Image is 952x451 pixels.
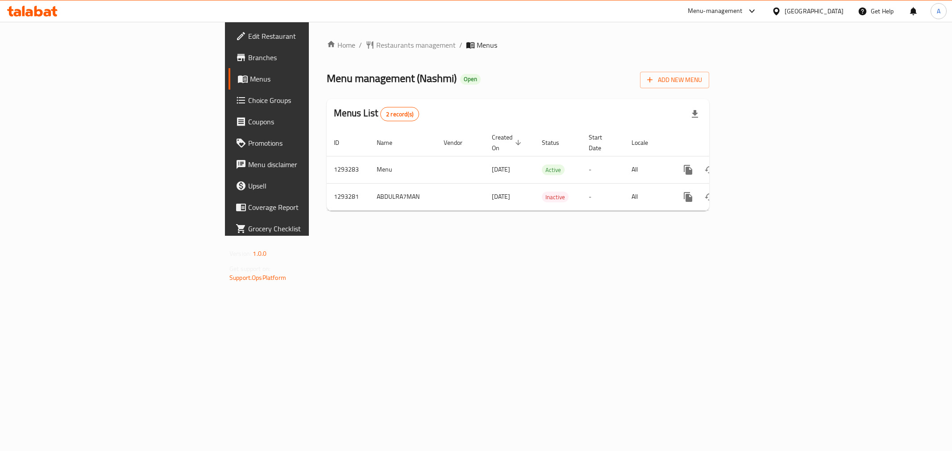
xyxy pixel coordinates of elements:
span: Get support on: [229,263,270,275]
span: Coupons [248,116,377,127]
button: Add New Menu [640,72,709,88]
span: Grocery Checklist [248,223,377,234]
button: Change Status [699,186,720,208]
a: Coupons [229,111,384,132]
span: Start Date [589,132,614,153]
span: Promotions [248,138,377,148]
nav: breadcrumb [327,40,709,50]
a: Branches [229,47,384,68]
span: Menus [250,74,377,84]
td: - [582,156,624,183]
span: Status [542,137,571,148]
th: Actions [670,129,770,156]
span: Menu disclaimer [248,159,377,170]
span: Vendor [444,137,474,148]
a: Grocery Checklist [229,218,384,239]
span: Locale [632,137,660,148]
span: Upsell [248,180,377,191]
span: Created On [492,132,524,153]
span: Branches [248,52,377,63]
span: Menus [477,40,497,50]
td: All [624,183,670,210]
span: Active [542,165,565,175]
a: Choice Groups [229,90,384,111]
span: [DATE] [492,191,510,202]
span: A [937,6,940,16]
a: Menu disclaimer [229,154,384,175]
span: 2 record(s) [381,110,419,119]
span: Edit Restaurant [248,31,377,41]
a: Promotions [229,132,384,154]
a: Coverage Report [229,197,384,218]
span: ID [334,137,351,148]
table: enhanced table [327,129,770,211]
span: 1.0.0 [253,248,266,259]
span: Menu management ( Nashmi ) [327,68,457,88]
button: more [678,159,699,180]
div: Open [460,74,481,85]
button: Change Status [699,159,720,180]
li: / [459,40,462,50]
span: Add New Menu [647,74,702,86]
span: Restaurants management [376,40,456,50]
span: Choice Groups [248,95,377,106]
a: Menus [229,68,384,90]
a: Support.OpsPlatform [229,272,286,283]
td: Menu [370,156,437,183]
td: All [624,156,670,183]
a: Edit Restaurant [229,25,384,47]
a: Restaurants management [366,40,456,50]
td: ABDULRA7MAN [370,183,437,210]
div: [GEOGRAPHIC_DATA] [785,6,844,16]
span: Name [377,137,404,148]
div: Export file [684,103,706,125]
a: Upsell [229,175,384,197]
span: Inactive [542,192,569,202]
span: Coverage Report [248,202,377,213]
span: [DATE] [492,164,510,175]
span: Open [460,75,481,83]
span: Version: [229,248,251,259]
td: - [582,183,624,210]
div: Total records count [380,107,419,121]
div: Menu-management [688,6,743,16]
h2: Menus List [334,107,419,121]
button: more [678,186,699,208]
